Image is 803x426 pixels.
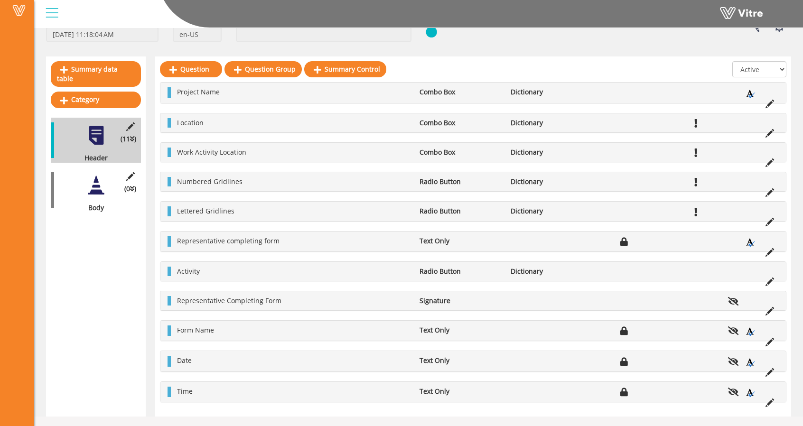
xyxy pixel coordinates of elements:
li: Combo Box [415,148,506,157]
span: Lettered Gridlines [177,206,234,215]
span: Time [177,387,193,396]
span: Representative completing form [177,236,280,245]
li: Text Only [415,325,506,335]
a: Question [160,61,222,77]
li: Radio Button [415,206,506,216]
a: Question Group [224,61,302,77]
img: yes [426,26,437,38]
li: Dictionary [506,87,597,97]
a: Summary data table [51,61,141,87]
div: Header [51,153,134,163]
li: Dictionary [506,148,597,157]
li: Text Only [415,356,506,365]
li: Signature [415,296,506,306]
li: Dictionary [506,206,597,216]
span: Project Name [177,87,220,96]
li: Radio Button [415,177,506,186]
div: Body [51,203,134,213]
li: Dictionary [506,118,597,128]
span: Location [177,118,204,127]
li: Dictionary [506,177,597,186]
span: Numbered Gridlines [177,177,243,186]
a: Summary Control [304,61,386,77]
li: Combo Box [415,87,506,97]
li: Combo Box [415,118,506,128]
li: Dictionary [506,267,597,276]
span: Date [177,356,192,365]
li: Text Only [415,236,506,246]
span: (0 ) [124,184,136,194]
span: Form Name [177,325,214,334]
span: Work Activity Location [177,148,246,157]
li: Text Only [415,387,506,396]
span: Activity [177,267,200,276]
span: Representative Completing Form [177,296,281,305]
span: (11 ) [121,134,136,144]
li: Radio Button [415,267,506,276]
a: Category [51,92,141,108]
